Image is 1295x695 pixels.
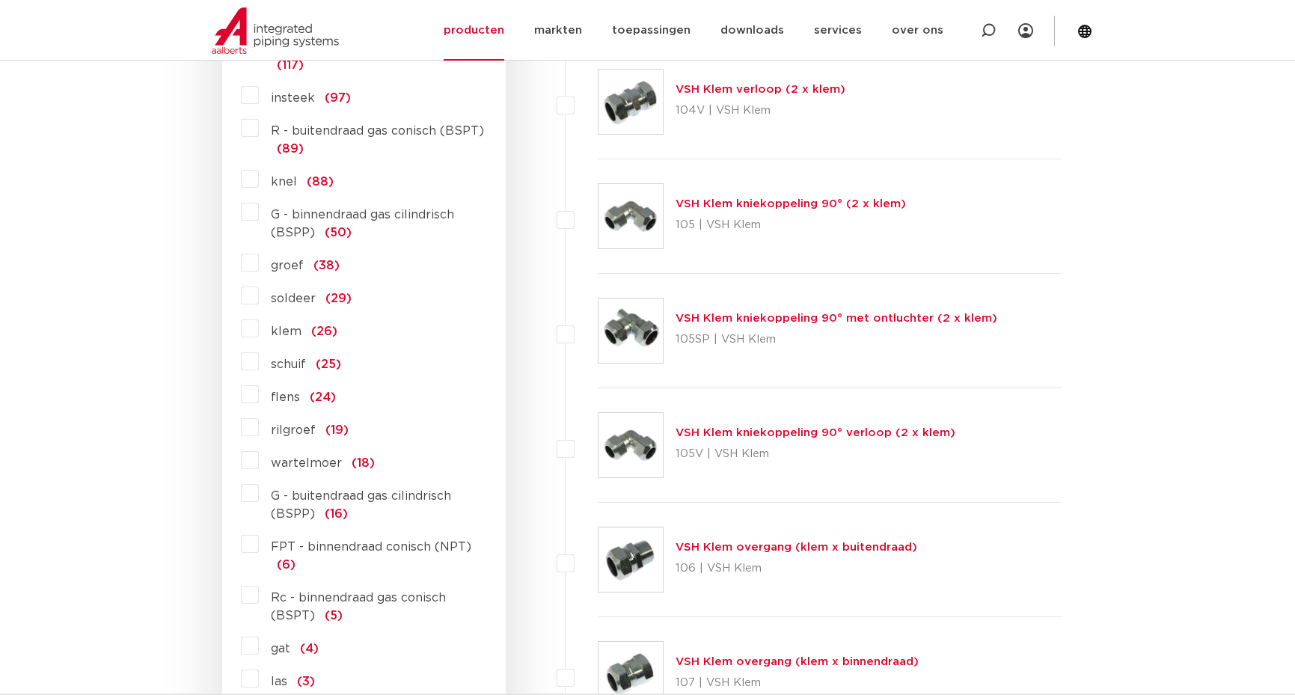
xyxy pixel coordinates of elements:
[271,209,454,239] span: G - binnendraad gas cilindrisch (BSPP)
[676,656,919,667] a: VSH Klem overgang (klem x binnendraad)
[352,457,375,469] span: (18)
[271,293,316,304] span: soldeer
[598,298,663,363] img: Thumbnail for VSH Klem kniekoppeling 90° met ontluchter (2 x klem)
[598,527,663,592] img: Thumbnail for VSH Klem overgang (klem x buitendraad)
[271,424,316,436] span: rilgroef
[325,92,351,104] span: (97)
[598,70,663,134] img: Thumbnail for VSH Klem verloop (2 x klem)
[271,125,484,137] span: R - buitendraad gas conisch (BSPT)
[676,671,919,695] p: 107 | VSH Klem
[310,391,336,403] span: (24)
[271,391,300,403] span: flens
[316,358,341,370] span: (25)
[271,325,301,337] span: klem
[598,413,663,477] img: Thumbnail for VSH Klem kniekoppeling 90° verloop (2 x klem)
[325,424,349,436] span: (19)
[271,92,315,104] span: insteek
[676,427,955,438] a: VSH Klem kniekoppeling 90° verloop (2 x klem)
[325,610,343,622] span: (5)
[297,676,315,688] span: (3)
[676,84,845,95] a: VSH Klem verloop (2 x klem)
[271,676,287,688] span: las
[325,227,352,239] span: (50)
[311,325,337,337] span: (26)
[271,176,297,188] span: knel
[676,198,906,209] a: VSH Klem kniekoppeling 90° (2 x klem)
[271,260,304,272] span: groef
[271,541,471,553] span: FPT - binnendraad conisch (NPT)
[271,490,451,520] span: G - buitendraad gas cilindrisch (BSPP)
[325,293,352,304] span: (29)
[676,557,917,581] p: 106 | VSH Klem
[676,99,845,123] p: 104V | VSH Klem
[277,59,304,71] span: (117)
[307,176,334,188] span: (88)
[598,184,663,248] img: Thumbnail for VSH Klem kniekoppeling 90° (2 x klem)
[325,508,348,520] span: (16)
[271,358,306,370] span: schuif
[676,442,955,466] p: 105V | VSH Klem
[271,457,342,469] span: wartelmoer
[300,643,319,655] span: (4)
[676,542,917,553] a: VSH Klem overgang (klem x buitendraad)
[313,260,340,272] span: (38)
[676,328,997,352] p: 105SP | VSH Klem
[676,213,906,237] p: 105 | VSH Klem
[277,559,296,571] span: (6)
[676,313,997,324] a: VSH Klem kniekoppeling 90° met ontluchter (2 x klem)
[271,592,446,622] span: Rc - binnendraad gas conisch (BSPT)
[271,643,290,655] span: gat
[277,143,304,155] span: (89)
